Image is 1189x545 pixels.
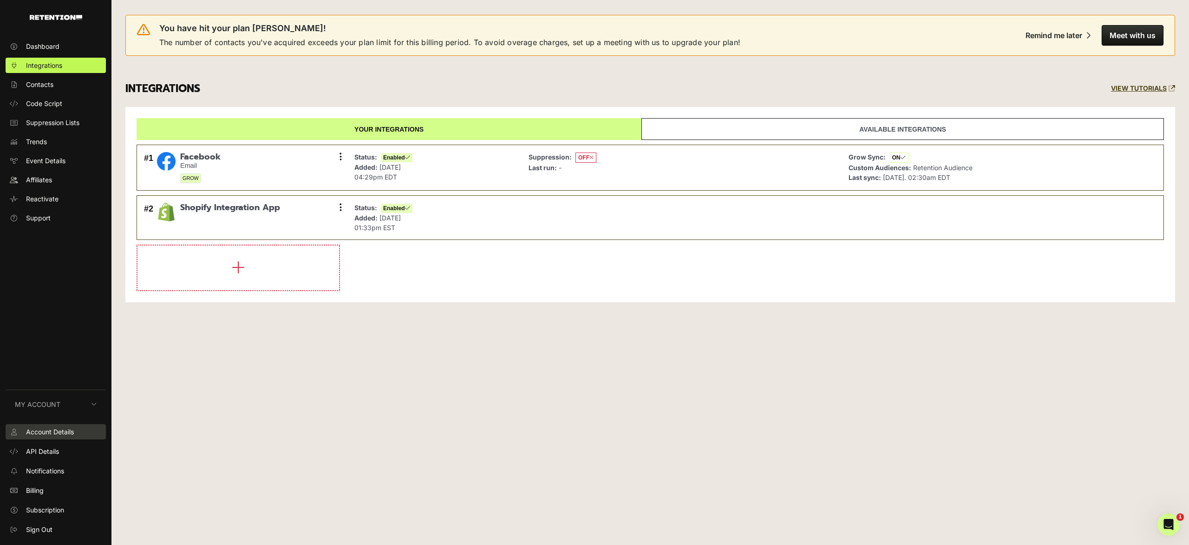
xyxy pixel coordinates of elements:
strong: Suppression: [529,153,572,161]
a: Available integrations [641,118,1164,140]
span: Enabled [381,153,412,162]
a: Sign Out [6,522,106,537]
div: #1 [144,152,153,184]
span: Trends [26,137,47,146]
span: ON [889,153,908,163]
a: Contacts [6,77,106,92]
h3: INTEGRATIONS [125,82,200,95]
span: Billing [26,485,44,495]
strong: Custom Audiences: [849,164,911,172]
span: Shopify Integration App [180,203,280,213]
span: My Account [15,399,60,409]
img: Retention.com [30,15,82,20]
span: Enabled [381,204,412,213]
span: API Details [26,446,59,456]
span: Suppression Lists [26,118,79,127]
span: The number of contacts you've acquired exceeds your plan limit for this billing period. To avoid ... [159,37,740,48]
a: VIEW TUTORIALS [1111,85,1175,93]
a: Affiliates [6,172,106,187]
span: OFF [575,153,596,163]
a: Subscription [6,502,106,518]
strong: Added: [354,163,378,171]
a: Dashboard [6,39,106,54]
a: Suppression Lists [6,115,106,130]
span: Account Details [26,427,74,437]
div: #2 [144,203,153,233]
div: Remind me later [1026,31,1082,40]
iframe: Intercom live chat [1157,513,1180,536]
a: Integrations [6,58,106,73]
span: Sign Out [26,525,52,534]
span: Support [26,213,51,223]
span: - [559,164,562,172]
a: Your integrations [137,118,641,140]
a: Notifications [6,463,106,479]
span: Retention Audience [913,164,973,172]
span: GROW [180,173,201,183]
small: Email [180,162,221,170]
span: Contacts [26,80,53,89]
a: Reactivate [6,191,106,206]
span: Integrations [26,60,62,70]
a: Account Details [6,424,106,439]
a: Event Details [6,153,106,168]
button: Remind me later [1018,25,1098,46]
span: Subscription [26,505,64,515]
a: Trends [6,134,106,149]
span: Dashboard [26,41,59,51]
img: Facebook [157,152,176,171]
a: Billing [6,483,106,498]
span: Affiliates [26,175,52,185]
span: Facebook [180,152,221,162]
img: Shopify Integration App [157,203,176,221]
strong: Status: [354,153,377,161]
a: Support [6,210,106,226]
button: Meet with us [1102,25,1163,46]
span: 1 [1176,513,1184,521]
span: Reactivate [26,194,59,204]
span: Event Details [26,156,65,166]
strong: Added: [354,214,378,222]
strong: Last sync: [849,173,881,181]
span: You have hit your plan [PERSON_NAME]! [159,23,326,34]
a: Code Script [6,96,106,111]
span: [DATE]. 02:30am EDT [883,173,950,181]
strong: Status: [354,204,377,212]
span: Notifications [26,466,64,476]
strong: Grow Sync: [849,153,886,161]
span: Code Script [26,99,62,108]
a: API Details [6,444,106,459]
span: [DATE] 04:29pm EDT [354,163,401,181]
strong: Last run: [529,164,557,172]
button: My Account [6,390,106,419]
